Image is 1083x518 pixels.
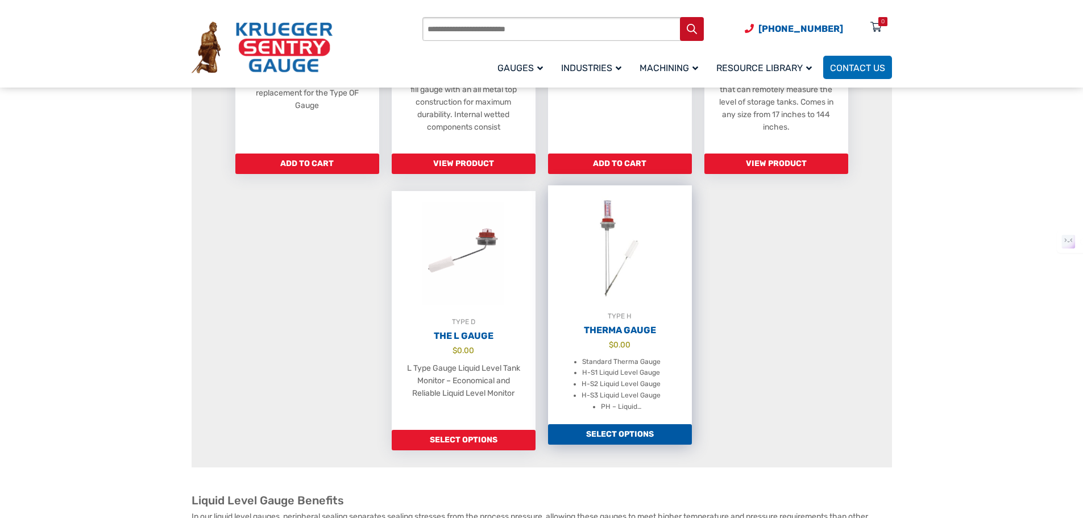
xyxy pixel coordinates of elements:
span: $ [609,340,613,349]
p: A top-mounted liquid level gauge that can remotely measure the level of storage tanks. Comes in a... [716,71,837,134]
a: TYPE HTherma Gauge $0.00 Standard Therma Gauge H-S1 Liquid Level Gauge H-S2 Liquid Level Gauge H-... [548,185,692,424]
li: H-S2 Liquid Level Gauge [582,379,661,390]
h2: The L Gauge [392,330,536,342]
a: Read more about “GFK Gauge” [392,154,536,174]
li: Standard Therma Gauge [582,357,661,368]
span: Industries [561,63,621,73]
a: Gauges [491,54,554,81]
p: 1.5” Polyethylene float replacement for the Type OF Gauge [247,74,368,112]
a: TYPE DThe L Gauge $0.00 L Type Gauge Liquid Level Tank Monitor – Economical and Reliable Liquid L... [392,191,536,430]
div: TYPE D [392,316,536,328]
div: TYPE H [548,310,692,322]
li: PH – Liquid… [601,401,641,413]
a: Add to cart: “The L Gauge” [392,430,536,450]
bdi: 0.00 [453,346,474,355]
a: Add to cart: “Therma Gauge” [548,424,692,445]
li: H-S1 Liquid Level Gauge [582,367,660,379]
a: Machining [633,54,709,81]
li: H-S3 Liquid Level Gauge [582,390,661,401]
h2: Therma Gauge [548,325,692,336]
p: L Type Gauge Liquid Level Tank Monitor – Economical and Reliable Liquid Level Monitor [403,362,524,400]
a: Industries [554,54,633,81]
a: Add to cart: “Float-P1.5” [235,154,379,174]
bdi: 0.00 [609,340,630,349]
span: Gauges [497,63,543,73]
a: Resource Library [709,54,823,81]
img: Krueger Sentry Gauge [192,22,333,74]
img: Therma Gauge [548,185,692,310]
span: [PHONE_NUMBER] [758,23,843,34]
a: Add to cart: “PVG” [548,154,692,174]
p: The Gfk gauge is a lower profile fill gauge with an all metal top construction for maximum durabi... [403,71,524,134]
span: Resource Library [716,63,812,73]
span: Machining [640,63,698,73]
span: Contact Us [830,63,885,73]
a: Contact Us [823,56,892,79]
span: $ [453,346,457,355]
a: Read more about “Remote Reading Gauge” [704,154,848,174]
a: Phone Number (920) 434-8860 [745,22,843,36]
img: The L Gauge [392,191,536,316]
h2: Liquid Level Gauge Benefits [192,494,892,508]
div: 0 [881,17,885,26]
